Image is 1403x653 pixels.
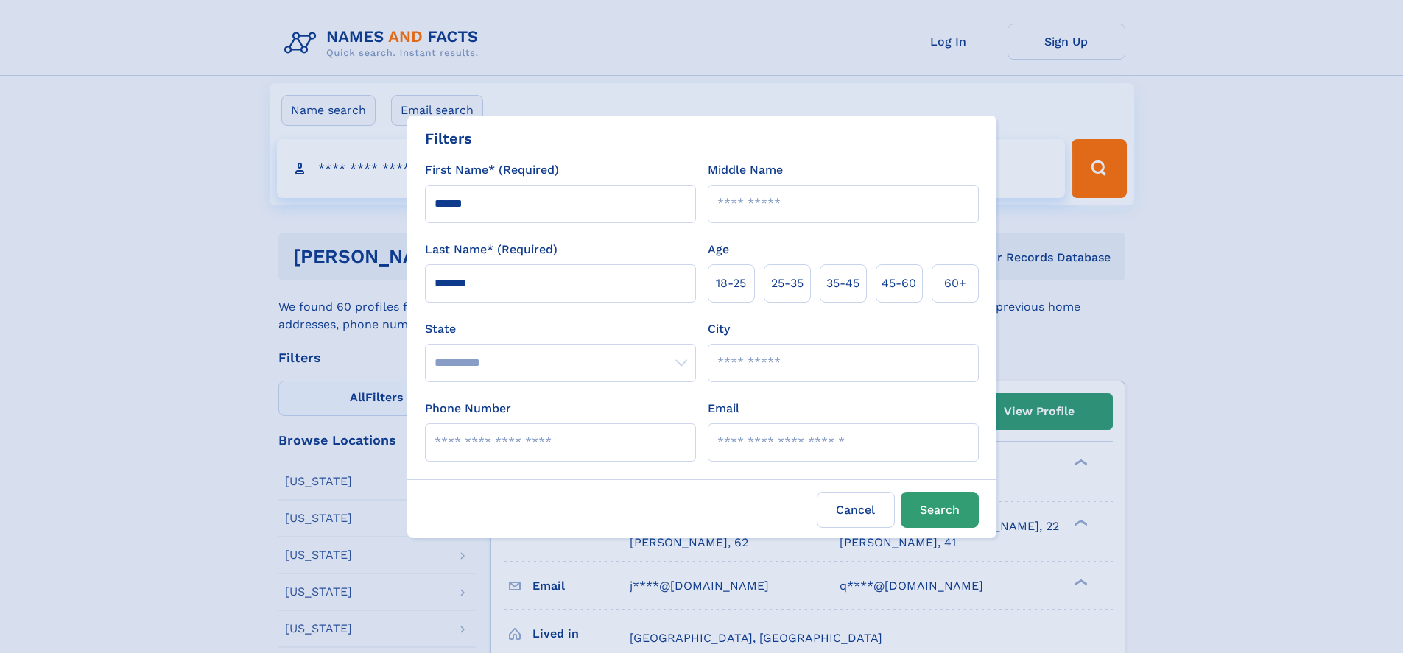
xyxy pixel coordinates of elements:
[425,400,511,417] label: Phone Number
[817,492,895,528] label: Cancel
[708,400,739,417] label: Email
[708,161,783,179] label: Middle Name
[425,161,559,179] label: First Name* (Required)
[826,275,859,292] span: 35‑45
[425,127,472,149] div: Filters
[425,241,558,258] label: Last Name* (Required)
[882,275,916,292] span: 45‑60
[944,275,966,292] span: 60+
[425,320,696,338] label: State
[716,275,746,292] span: 18‑25
[708,241,729,258] label: Age
[901,492,979,528] button: Search
[708,320,730,338] label: City
[771,275,804,292] span: 25‑35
